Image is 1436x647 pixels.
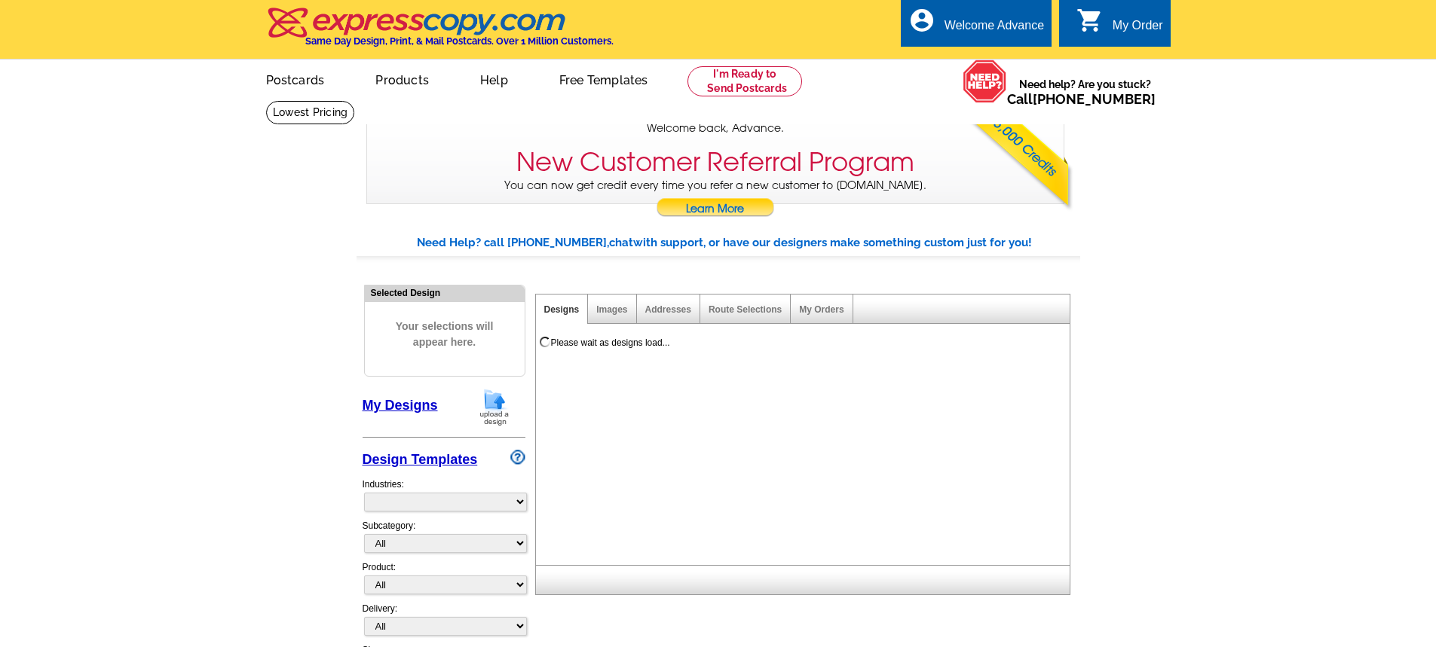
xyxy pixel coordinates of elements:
[596,304,627,315] a: Images
[1033,91,1156,107] a: [PHONE_NUMBER]
[945,19,1044,40] div: Welcome Advance
[1113,19,1163,40] div: My Order
[1076,7,1104,34] i: shopping_cart
[510,450,525,465] img: design-wizard-help-icon.png
[551,336,670,349] div: Please wait as designs load...
[266,18,614,47] a: Same Day Design, Print, & Mail Postcards. Over 1 Million Customers.
[365,285,525,300] div: Selected Design
[305,35,614,47] h4: Same Day Design, Print, & Mail Postcards. Over 1 Million Customers.
[475,388,514,426] img: upload-design
[363,560,525,602] div: Product:
[456,61,532,96] a: Help
[363,602,525,643] div: Delivery:
[516,147,914,178] h3: New Customer Referral Program
[363,519,525,560] div: Subcategory:
[539,336,551,348] img: loading...
[908,7,935,34] i: account_circle
[363,398,438,413] a: My Designs
[963,60,1007,103] img: help
[656,198,775,221] a: Learn More
[535,61,672,96] a: Free Templates
[1007,91,1156,107] span: Call
[645,304,691,315] a: Addresses
[367,178,1064,221] p: You can now get credit every time you refer a new customer to [DOMAIN_NAME].
[544,304,580,315] a: Designs
[351,61,453,96] a: Products
[799,304,844,315] a: My Orders
[1076,17,1163,35] a: shopping_cart My Order
[363,452,478,467] a: Design Templates
[709,304,782,315] a: Route Selections
[1007,77,1163,107] span: Need help? Are you stuck?
[242,61,349,96] a: Postcards
[417,234,1080,252] div: Need Help? call [PHONE_NUMBER], with support, or have our designers make something custom just fo...
[363,470,525,519] div: Industries:
[609,236,633,249] span: chat
[376,304,513,365] span: Your selections will appear here.
[647,121,784,136] span: Welcome back, Advance.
